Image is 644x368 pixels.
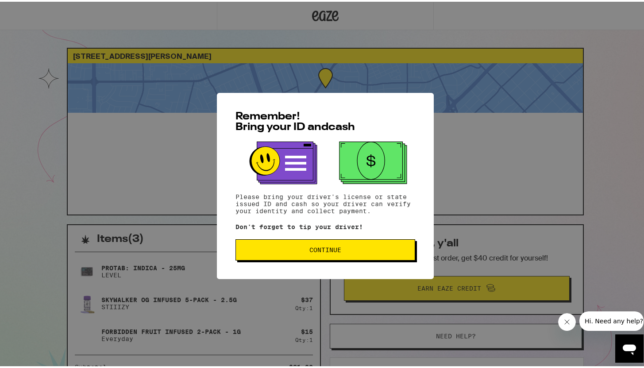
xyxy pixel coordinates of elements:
span: Continue [309,245,341,251]
p: Please bring your driver's license or state issued ID and cash so your driver can verify your ide... [235,192,415,213]
span: Remember! Bring your ID and cash [235,110,355,131]
p: Don't forget to tip your driver! [235,222,415,229]
iframe: Close message [558,311,576,329]
iframe: Button to launch messaging window [615,333,644,361]
iframe: Message from company [579,310,644,329]
button: Continue [235,238,415,259]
